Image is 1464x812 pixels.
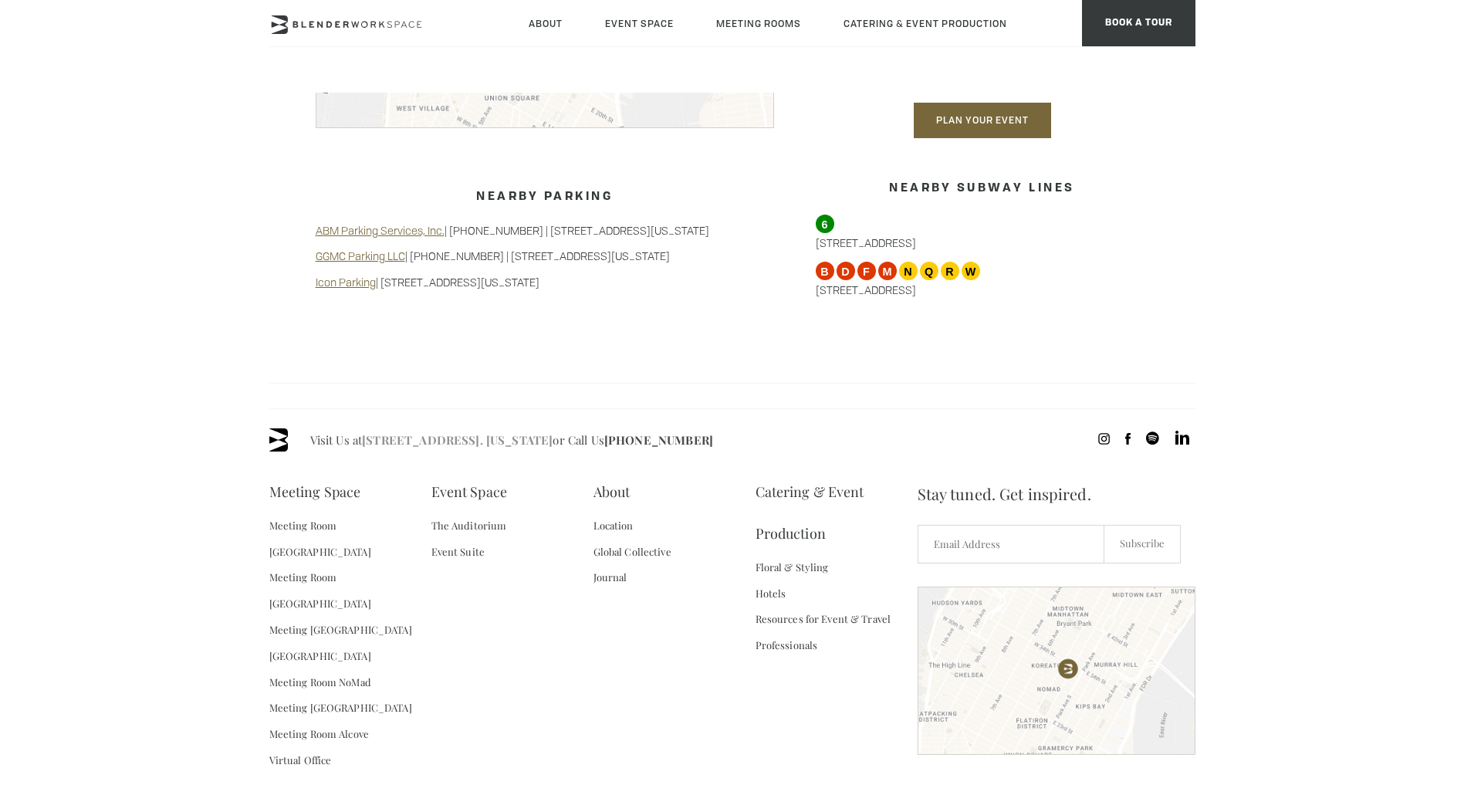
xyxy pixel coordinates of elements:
[316,223,445,238] a: ABM Parking Services, Inc.
[269,564,431,617] a: Meeting Room [GEOGRAPHIC_DATA]
[269,617,412,643] a: Meeting [GEOGRAPHIC_DATA]
[316,275,376,289] a: Icon Parking
[431,471,507,513] a: Event Space
[756,554,829,580] a: Floral & Styling
[918,525,1104,563] input: Email Address
[816,174,1149,204] h3: Nearby Subway Lines
[431,539,485,565] a: Event Suite
[756,606,918,658] a: Resources for Event & Travel Professionals
[269,513,431,565] a: Meeting Room [GEOGRAPHIC_DATA]
[316,183,774,212] h3: Nearby Parking
[269,695,412,721] a: Meeting [GEOGRAPHIC_DATA]
[316,223,774,239] p: | [PHONE_NUMBER] | [STREET_ADDRESS][US_STATE]
[593,564,627,590] a: Journal
[899,262,918,280] span: N
[593,513,634,539] a: Location
[816,262,1149,298] p: [STREET_ADDRESS]
[316,249,774,264] p: | [PHONE_NUMBER] | [STREET_ADDRESS][US_STATE]
[878,262,897,280] span: M
[816,262,834,280] span: B
[593,471,631,513] a: About
[857,262,876,280] span: F
[816,215,834,233] span: 6
[920,262,938,280] span: Q
[269,643,371,669] a: [GEOGRAPHIC_DATA]
[362,432,553,448] a: [STREET_ADDRESS]. [US_STATE]
[756,471,918,554] a: Catering & Event Production
[1104,525,1181,563] input: Subscribe
[914,103,1051,138] button: Plan Your Event
[918,471,1195,517] span: Stay tuned. Get inspired.
[756,580,786,607] a: Hotels
[310,428,713,452] span: Visit Us at or Call Us
[316,249,405,263] a: GGMC Parking LLC
[962,262,980,280] span: W
[269,669,371,695] a: Meeting Room NoMad
[593,539,671,565] a: Global Collective
[604,432,713,448] a: [PHONE_NUMBER]
[816,215,1149,251] p: [STREET_ADDRESS]
[837,262,855,280] span: D
[316,275,774,290] p: | [STREET_ADDRESS][US_STATE]
[269,471,361,513] a: Meeting Space
[269,721,369,747] a: Meeting Room Alcove
[431,513,507,539] a: The Auditorium
[941,262,959,280] span: R
[269,747,332,773] a: Virtual Office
